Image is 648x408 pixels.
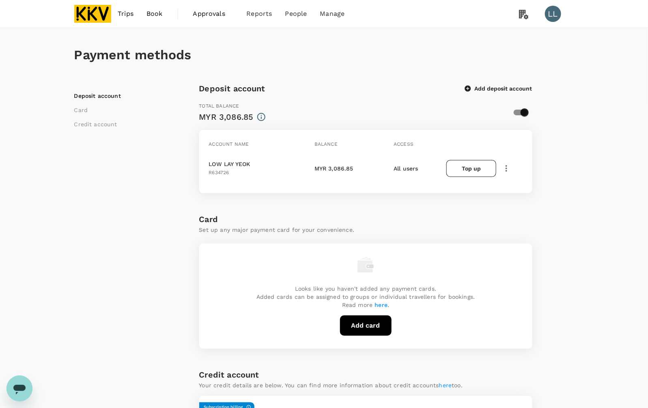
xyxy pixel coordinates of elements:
[74,47,574,63] h1: Payment methods
[209,141,249,147] span: Account name
[199,226,532,234] p: Set up any major payment card for your convenience.
[439,382,452,389] a: here
[394,141,413,147] span: Access
[74,92,176,100] li: Deposit account
[340,315,392,336] button: Add card
[465,85,532,92] button: Add deposit account
[74,106,176,114] li: Card
[6,376,32,402] iframe: Button to launch messaging window
[375,302,388,308] a: here
[209,160,250,168] p: LOW LAY YEOK
[199,213,532,226] h6: Card
[285,9,307,19] span: People
[193,9,234,19] span: Approvals
[545,6,561,22] div: LL
[118,9,133,19] span: Trips
[446,160,496,177] button: Top up
[256,285,475,309] p: Looks like you haven't added any payment cards. Added cards can be assigned to groups or individu...
[247,9,272,19] span: Reports
[74,5,112,23] img: KKV Supply Chain Sdn Bhd
[199,381,463,389] p: Your credit details are below. You can find more information about credit accounts too.
[320,9,344,19] span: Manage
[314,141,338,147] span: Balance
[199,82,265,95] h6: Deposit account
[314,164,353,173] p: MYR 3,086.85
[146,9,163,19] span: Book
[199,368,259,381] h6: Credit account
[357,257,374,273] img: empty
[74,120,176,128] li: Credit account
[199,103,239,109] span: Total balance
[209,170,229,175] span: R634726
[199,110,254,123] div: MYR 3,086.85
[394,165,418,172] span: All users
